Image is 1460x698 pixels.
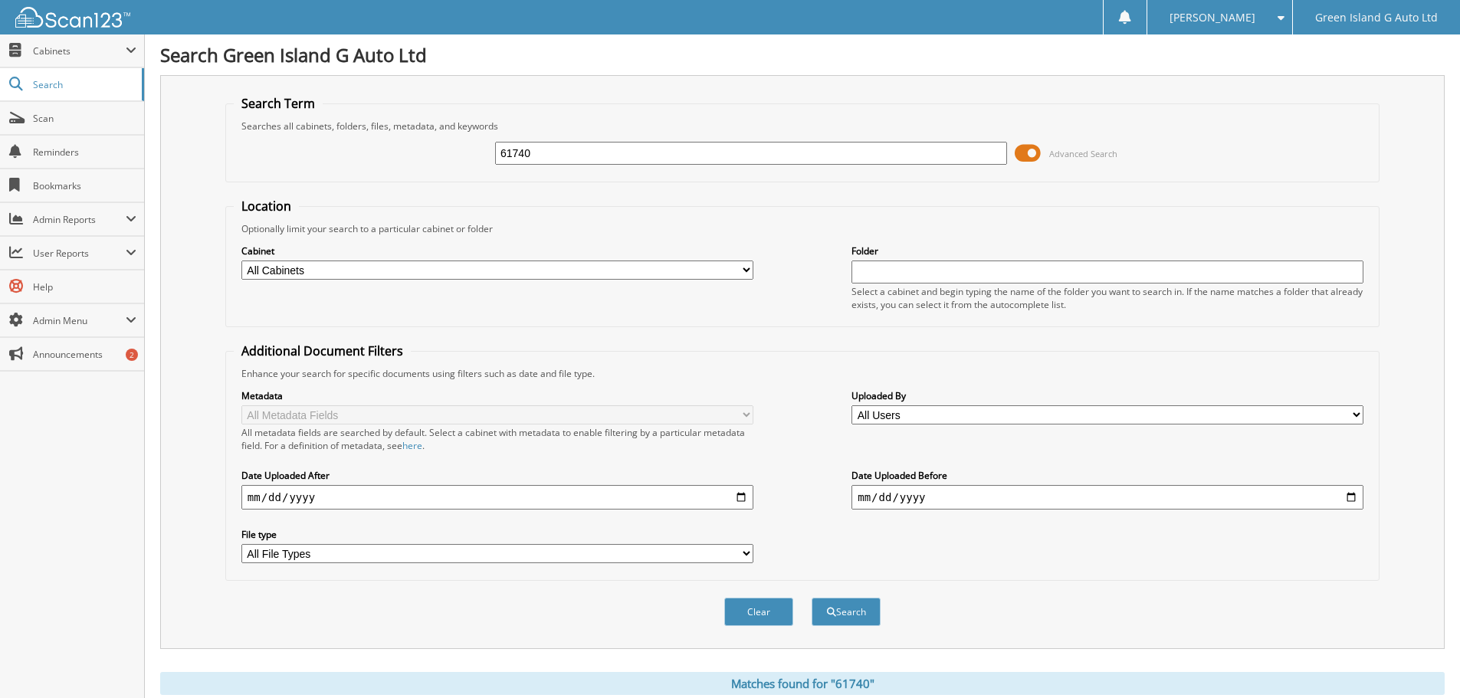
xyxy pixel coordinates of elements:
[33,78,134,91] span: Search
[234,342,411,359] legend: Additional Document Filters
[241,469,753,482] label: Date Uploaded After
[1170,13,1255,22] span: [PERSON_NAME]
[851,389,1363,402] label: Uploaded By
[160,42,1445,67] h1: Search Green Island G Auto Ltd
[33,314,126,327] span: Admin Menu
[1049,148,1117,159] span: Advanced Search
[234,367,1371,380] div: Enhance your search for specific documents using filters such as date and file type.
[33,213,126,226] span: Admin Reports
[234,120,1371,133] div: Searches all cabinets, folders, files, metadata, and keywords
[33,280,136,293] span: Help
[851,485,1363,510] input: end
[241,528,753,541] label: File type
[724,598,793,626] button: Clear
[851,285,1363,311] div: Select a cabinet and begin typing the name of the folder you want to search in. If the name match...
[15,7,130,28] img: scan123-logo-white.svg
[241,244,753,257] label: Cabinet
[33,112,136,125] span: Scan
[1315,13,1438,22] span: Green Island G Auto Ltd
[812,598,881,626] button: Search
[402,439,422,452] a: here
[241,389,753,402] label: Metadata
[241,426,753,452] div: All metadata fields are searched by default. Select a cabinet with metadata to enable filtering b...
[160,672,1445,695] div: Matches found for "61740"
[126,349,138,361] div: 2
[234,222,1371,235] div: Optionally limit your search to a particular cabinet or folder
[33,348,136,361] span: Announcements
[33,146,136,159] span: Reminders
[234,95,323,112] legend: Search Term
[851,244,1363,257] label: Folder
[33,44,126,57] span: Cabinets
[234,198,299,215] legend: Location
[33,247,126,260] span: User Reports
[851,469,1363,482] label: Date Uploaded Before
[33,179,136,192] span: Bookmarks
[241,485,753,510] input: start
